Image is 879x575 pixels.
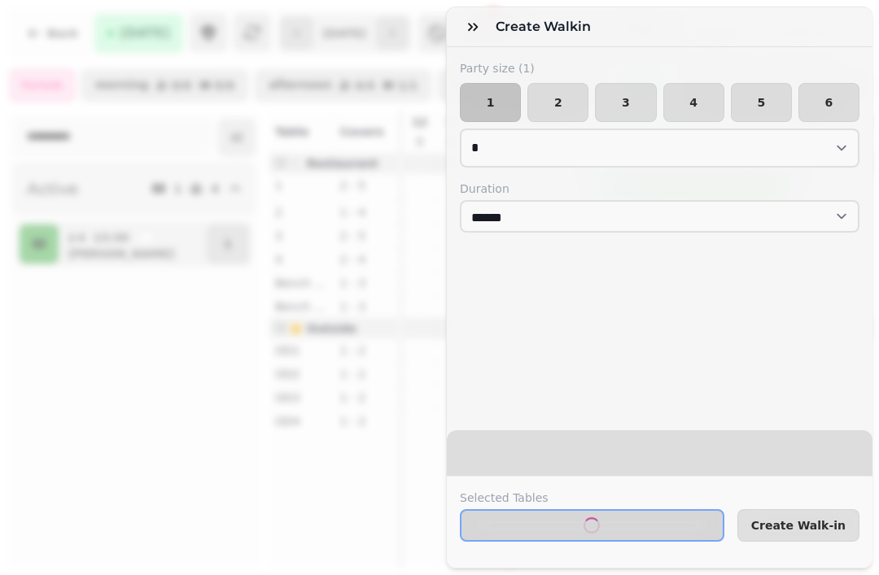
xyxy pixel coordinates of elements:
button: 3 [595,83,656,122]
button: Create Walk-in [737,509,859,542]
button: 2 [527,83,588,122]
span: 4 [677,97,711,108]
button: 4 [663,83,724,122]
span: Create Walk-in [751,520,846,531]
button: 6 [798,83,859,122]
span: 5 [745,97,778,108]
span: 3 [609,97,642,108]
label: Duration [460,181,859,197]
button: 1 [460,83,521,122]
label: Selected Tables [460,490,724,506]
span: 2 [541,97,575,108]
span: 6 [812,97,846,108]
span: 1 [474,97,507,108]
label: Party size ( 1 ) [460,60,859,76]
h3: Create walkin [496,17,597,37]
button: 5 [731,83,792,122]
